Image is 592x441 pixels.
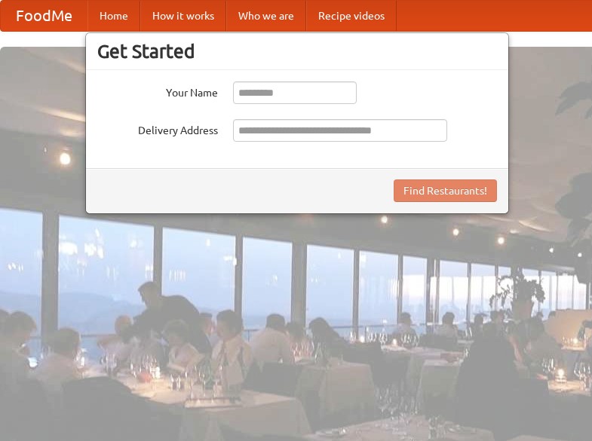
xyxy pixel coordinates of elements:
[97,40,497,63] h3: Get Started
[1,1,87,31] a: FoodMe
[140,1,226,31] a: How it works
[394,179,497,202] button: Find Restaurants!
[87,1,140,31] a: Home
[97,119,218,138] label: Delivery Address
[226,1,306,31] a: Who we are
[306,1,397,31] a: Recipe videos
[97,81,218,100] label: Your Name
